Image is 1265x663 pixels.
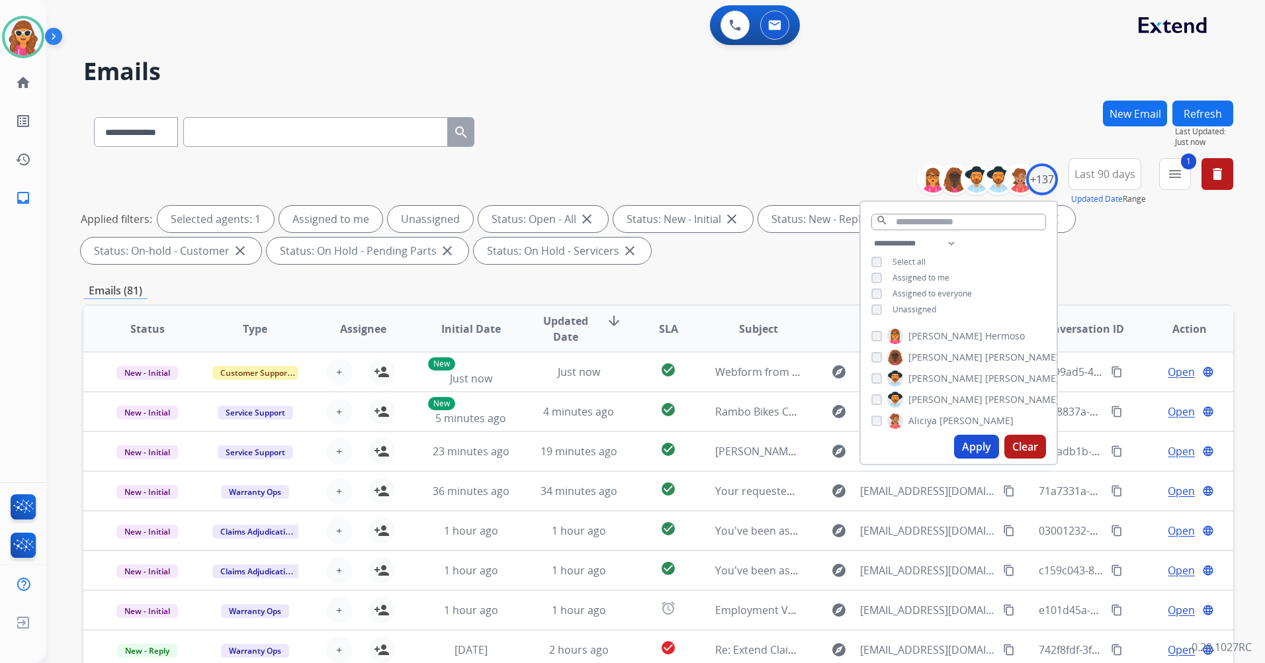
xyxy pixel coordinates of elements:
[81,238,261,264] div: Status: On-hold - Customer
[831,364,847,380] mat-icon: explore
[1181,154,1196,169] span: 1
[1202,564,1214,576] mat-icon: language
[660,441,676,457] mat-icon: check_circle
[622,243,638,259] mat-icon: close
[876,214,888,226] mat-icon: search
[221,485,289,499] span: Warranty Ops
[388,206,473,232] div: Unassigned
[660,600,676,616] mat-icon: alarm
[326,517,353,544] button: +
[1175,126,1233,137] span: Last Updated:
[893,256,926,267] span: Select all
[116,406,178,420] span: New - Initial
[218,406,293,420] span: Service Support
[15,75,31,91] mat-icon: home
[218,445,293,459] span: Service Support
[1004,435,1046,459] button: Clear
[985,393,1059,406] span: [PERSON_NAME]
[715,642,1088,657] span: Re: Extend Claim 6c5cecb1-76da-4361-895c-89ee1c16d292 [PERSON_NAME]
[15,190,31,206] mat-icon: inbox
[336,364,342,380] span: +
[326,438,353,464] button: +
[1074,171,1135,177] span: Last 90 days
[715,603,900,617] span: Employment Verification - 443898280
[326,359,353,385] button: +
[116,525,178,539] span: New - Initial
[326,478,353,504] button: +
[455,642,488,657] span: [DATE]
[116,445,178,459] span: New - Initial
[116,366,178,380] span: New - Initial
[157,206,274,232] div: Selected agents: 1
[374,483,390,499] mat-icon: person_add
[1071,193,1146,204] span: Range
[336,562,342,578] span: +
[831,404,847,420] mat-icon: explore
[1202,445,1214,457] mat-icon: language
[860,642,996,658] span: [EMAIL_ADDRESS][DOMAIN_NAME]
[1202,366,1214,378] mat-icon: language
[1069,158,1141,190] button: Last 90 days
[558,365,600,379] span: Just now
[374,602,390,618] mat-icon: person_add
[279,206,382,232] div: Assigned to me
[1039,321,1124,337] span: Conversation ID
[1168,523,1195,539] span: Open
[1111,445,1123,457] mat-icon: content_copy
[1039,603,1240,617] span: e101d45a-3e6c-4325-b1bc-b82fe9b0d2f8
[860,523,996,539] span: [EMAIL_ADDRESS][DOMAIN_NAME]
[908,351,982,364] span: [PERSON_NAME]
[831,443,847,459] mat-icon: explore
[1202,604,1214,616] mat-icon: language
[893,272,949,283] span: Assigned to me
[1003,564,1015,576] mat-icon: content_copy
[340,321,386,337] span: Assignee
[374,642,390,658] mat-icon: person_add
[660,481,676,497] mat-icon: check_circle
[116,604,178,618] span: New - Initial
[326,597,353,623] button: +
[441,321,501,337] span: Initial Date
[1003,485,1015,497] mat-icon: content_copy
[83,58,1233,85] h2: Emails
[659,321,678,337] span: SLA
[212,525,303,539] span: Claims Adjudication
[450,371,492,386] span: Just now
[1192,639,1252,655] p: 0.20.1027RC
[336,483,342,499] span: +
[1168,364,1195,380] span: Open
[715,365,1015,379] span: Webform from [EMAIL_ADDRESS][DOMAIN_NAME] on [DATE]
[831,523,847,539] mat-icon: explore
[374,443,390,459] mat-icon: person_add
[444,563,498,578] span: 1 hour ago
[1026,163,1058,195] div: +137
[1202,525,1214,537] mat-icon: language
[374,523,390,539] mat-icon: person_add
[83,283,148,299] p: Emails (81)
[715,404,1222,419] span: Rambo Bikes Case Update: CASE127726 - Extend [PERSON_NAME] [PERSON_NAME] 1.0 won't power on
[893,304,936,315] span: Unassigned
[232,243,248,259] mat-icon: close
[536,313,595,345] span: Updated Date
[326,398,353,425] button: +
[1111,525,1123,537] mat-icon: content_copy
[606,313,622,329] mat-icon: arrow_downward
[908,414,937,427] span: Aliciya
[433,484,509,498] span: 36 minutes ago
[212,366,298,380] span: Customer Support
[985,330,1025,343] span: Hermoso
[1168,642,1195,658] span: Open
[579,211,595,227] mat-icon: close
[724,211,740,227] mat-icon: close
[660,640,676,656] mat-icon: check_circle
[739,321,778,337] span: Subject
[1168,602,1195,618] span: Open
[267,238,468,264] div: Status: On Hold - Pending Parts
[831,642,847,658] mat-icon: explore
[939,414,1014,427] span: [PERSON_NAME]
[116,564,178,578] span: New - Initial
[374,562,390,578] mat-icon: person_add
[1159,158,1191,190] button: 1
[1111,406,1123,418] mat-icon: content_copy
[552,603,606,617] span: 1 hour ago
